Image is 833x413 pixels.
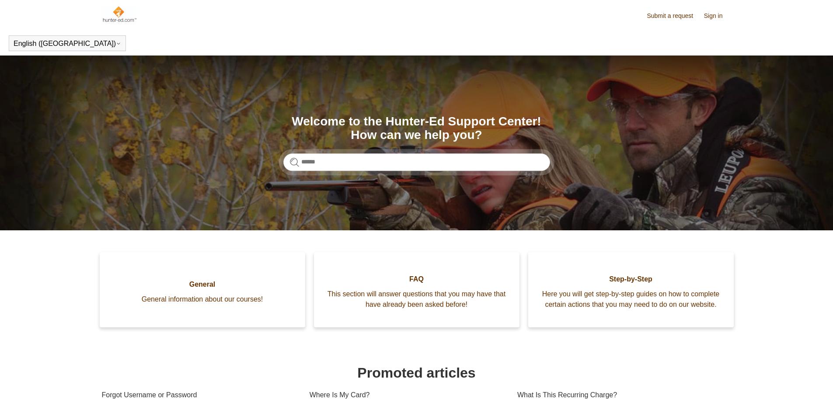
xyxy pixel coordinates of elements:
[517,383,725,407] a: What Is This Recurring Charge?
[541,289,721,310] span: Here you will get step-by-step guides on how to complete certain actions that you may need to do ...
[102,362,732,383] h1: Promoted articles
[113,294,292,305] span: General information about our courses!
[327,274,506,285] span: FAQ
[102,5,137,23] img: Hunter-Ed Help Center home page
[314,252,519,327] a: FAQ This section will answer questions that you may have that have already been asked before!
[528,252,734,327] a: Step-by-Step Here you will get step-by-step guides on how to complete certain actions that you ma...
[541,274,721,285] span: Step-by-Step
[704,11,732,21] a: Sign in
[283,153,550,171] input: Search
[113,279,292,290] span: General
[327,289,506,310] span: This section will answer questions that you may have that have already been asked before!
[100,252,305,327] a: General General information about our courses!
[647,11,702,21] a: Submit a request
[14,40,121,48] button: English ([GEOGRAPHIC_DATA])
[283,115,550,142] h1: Welcome to the Hunter-Ed Support Center! How can we help you?
[102,383,296,407] a: Forgot Username or Password
[310,383,504,407] a: Where Is My Card?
